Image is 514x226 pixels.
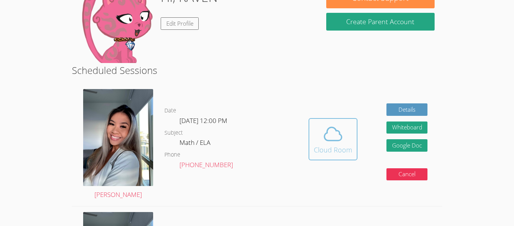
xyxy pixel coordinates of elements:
[386,103,428,116] a: Details
[386,121,428,134] button: Whiteboard
[161,17,199,30] a: Edit Profile
[386,168,428,181] button: Cancel
[164,150,180,160] dt: Phone
[326,13,435,31] button: Create Parent Account
[309,118,357,160] button: Cloud Room
[386,139,428,152] a: Google Doc
[164,128,183,138] dt: Subject
[72,63,442,77] h2: Scheduled Sessions
[179,137,212,150] dd: Math / ELA
[83,89,153,186] img: avatar.png
[164,106,176,115] dt: Date
[314,145,352,155] div: Cloud Room
[179,160,233,169] a: [PHONE_NUMBER]
[179,116,227,125] span: [DATE] 12:00 PM
[83,89,153,200] a: [PERSON_NAME]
